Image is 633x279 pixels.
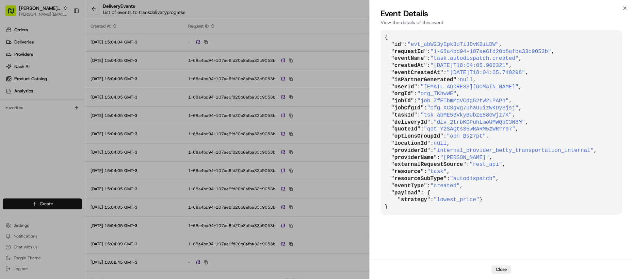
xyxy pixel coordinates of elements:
[394,84,414,90] span: userId
[18,44,112,51] input: Clear
[394,55,424,62] span: eventName
[447,70,525,76] span: "[DATE]T18:04:05.740298"
[417,98,509,104] span: "job_ZfETbmMqVCdg52tW2LPAPh"
[470,161,502,168] span: "rest_api"
[48,168,82,174] a: Powered byPylon
[430,183,459,189] span: "created"
[427,105,519,111] span: "cfg_XCSgvg7uhaUuizWKDySjsj"
[421,84,519,90] span: "[EMAIL_ADDRESS][DOMAIN_NAME]"
[440,155,489,161] span: "[PERSON_NAME]"
[7,88,46,94] div: Past conversations
[424,126,515,132] span: "qot_Y2SAQtsS5wRARM5zWRrr97"
[394,161,463,168] span: externalRequestSource
[430,55,518,62] span: "task.autodispatch.created"
[394,147,427,154] span: providerId
[14,65,27,77] img: 4988371391238_9404d814bf3eb2409008_72.png
[394,155,434,161] span: providerName
[7,27,124,38] p: Welcome 👋
[60,105,74,111] span: [DATE]
[68,169,82,174] span: Pylon
[14,106,19,111] img: 1736555255976-a54dd68f-1ca7-489b-9aae-adbdc363a1c4
[31,65,112,72] div: Start new chat
[14,152,52,159] span: Knowledge Base
[394,126,417,132] span: quoteId
[394,169,421,175] span: resource
[417,91,456,97] span: "org_TKhwWE"
[447,133,486,139] span: "opn_Bs27pt"
[434,147,594,154] span: "internal_provider_betty_transportation_internal"
[7,7,20,20] img: Nash
[394,41,401,48] span: id
[56,124,59,129] span: •
[394,49,424,55] span: requestId
[394,119,427,125] span: deliveryId
[380,19,622,26] p: View the details of this event
[394,70,440,76] span: eventCreatedAt
[31,72,94,77] div: We're available if you need us!
[380,8,622,19] h2: Event Details
[394,77,453,83] span: isPartnerGenerated
[55,149,112,161] a: 💻API Documentation
[56,105,59,111] span: •
[4,149,55,161] a: 📗Knowledge Base
[430,49,551,55] span: "1-68a4bc94-107ae6fd20b8afba33c9053b"
[394,105,421,111] span: jobCfgId
[427,169,447,175] span: "task"
[60,124,74,129] span: [DATE]
[7,99,18,110] img: Mariam Aslam
[394,140,427,146] span: locationId
[116,67,124,75] button: Start new chat
[64,152,109,159] span: API Documentation
[58,153,63,158] div: 💻
[394,133,440,139] span: optionsGroupId
[394,190,417,196] span: payload
[434,140,447,146] span: null
[460,77,473,83] span: null
[380,30,622,215] pre: { " ": , " ": , " ": , " ": , " ": , " ": , " ": , " ": , " ": , " ": , " ": , " ": , " ": , " ":...
[394,98,411,104] span: jobId
[394,91,411,97] span: orgId
[21,124,55,129] span: [PERSON_NAME]
[394,63,424,69] span: createdAt
[7,65,19,77] img: 1736555255976-a54dd68f-1ca7-489b-9aae-adbdc363a1c4
[430,63,508,69] span: "[DATE]T18:04:05.906321"
[394,176,443,182] span: resourceSubType
[21,105,55,111] span: [PERSON_NAME]
[491,265,511,274] button: Close
[7,153,12,158] div: 📗
[407,41,499,48] span: "evt_abW23yEpk3oTiJDvKBiLDW"
[401,197,427,203] span: strategy
[450,176,496,182] span: "autodispatch"
[7,117,18,128] img: Lucas Ferreira
[434,197,479,203] span: "lowest_price"
[105,87,124,95] button: See all
[421,112,512,118] span: "tsk_abME5BVkyBUbzE58eWjz7K"
[394,183,424,189] span: eventType
[394,112,414,118] span: taskId
[434,119,525,125] span: "dlv_2trbKGPuhLmoUMWQpC3N8M"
